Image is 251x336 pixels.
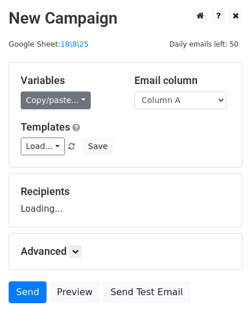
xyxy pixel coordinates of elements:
span: Daily emails left: 50 [165,38,242,51]
a: 18\8\25 [60,40,88,48]
a: Load... [21,138,65,155]
a: Preview [49,281,100,303]
a: Templates [21,121,70,133]
a: Copy/paste... [21,91,91,109]
div: Loading... [21,185,230,215]
h5: Recipients [21,185,230,198]
h5: Advanced [21,245,230,258]
h2: New Campaign [9,9,242,28]
small: Google Sheet: [9,40,88,48]
a: Send [9,281,47,303]
h5: Email column [134,74,231,87]
a: Daily emails left: 50 [165,40,242,48]
button: Save [83,138,113,155]
a: Send Test Email [103,281,190,303]
h5: Variables [21,74,117,87]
